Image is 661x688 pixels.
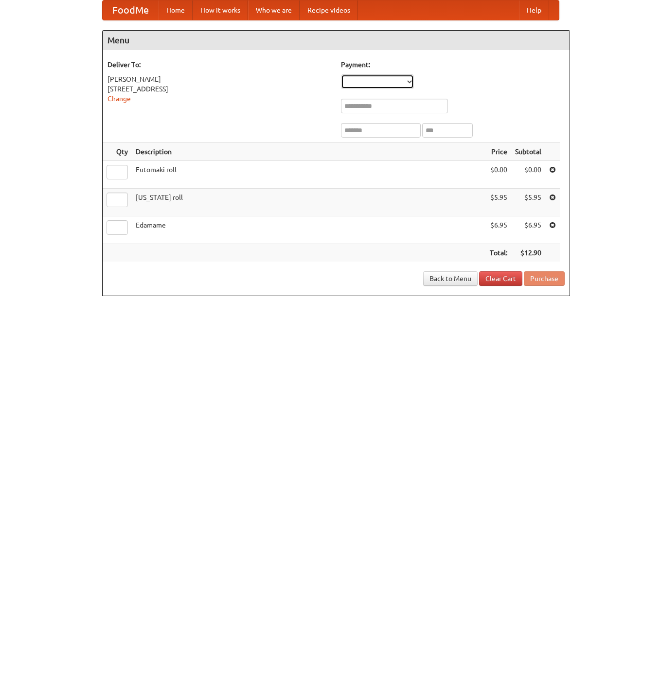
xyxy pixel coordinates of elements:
td: $6.95 [511,216,545,244]
a: Change [107,95,131,103]
a: Back to Menu [423,271,478,286]
td: $0.00 [511,161,545,189]
th: Subtotal [511,143,545,161]
th: Qty [103,143,132,161]
td: $5.95 [486,189,511,216]
th: Description [132,143,486,161]
a: Recipe videos [300,0,358,20]
button: Purchase [524,271,565,286]
th: Total: [486,244,511,262]
td: $5.95 [511,189,545,216]
a: Help [519,0,549,20]
td: $0.00 [486,161,511,189]
h5: Payment: [341,60,565,70]
th: Price [486,143,511,161]
div: [STREET_ADDRESS] [107,84,331,94]
a: FoodMe [103,0,159,20]
div: [PERSON_NAME] [107,74,331,84]
th: $12.90 [511,244,545,262]
td: Futomaki roll [132,161,486,189]
a: Home [159,0,193,20]
h4: Menu [103,31,570,50]
td: $6.95 [486,216,511,244]
a: How it works [193,0,248,20]
a: Who we are [248,0,300,20]
td: [US_STATE] roll [132,189,486,216]
h5: Deliver To: [107,60,331,70]
td: Edamame [132,216,486,244]
a: Clear Cart [479,271,522,286]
